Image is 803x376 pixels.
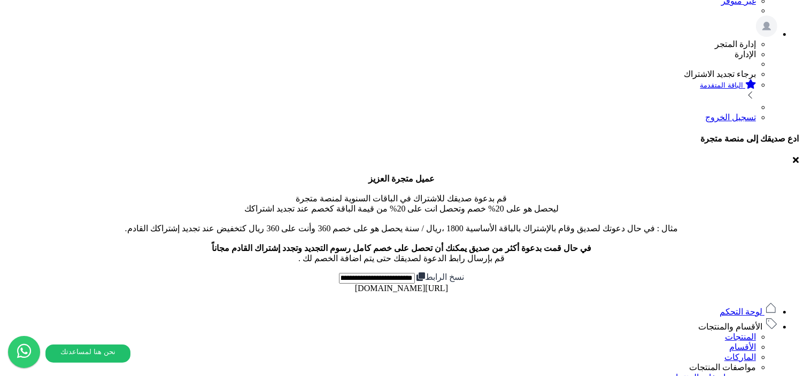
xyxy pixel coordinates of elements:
span: لوحة التحكم [720,307,762,316]
b: عميل متجرة العزيز [368,174,435,183]
small: الباقة المتقدمة [700,81,743,89]
p: قم بدعوة صديقك للاشتراك في الباقات السنوية لمنصة متجرة ليحصل هو على 20% خصم وتحصل انت على 20% من ... [4,174,799,263]
span: إدارة المتجر [715,40,756,49]
span: الأقسام والمنتجات [698,322,762,331]
a: لوحة التحكم [720,307,777,316]
b: في حال قمت بدعوة أكثر من صديق يمكنك أن تحصل على خصم كامل رسوم التجديد وتجدد إشتراك القادم مجاناً [212,244,591,253]
a: تسجيل الخروج [705,113,756,122]
div: [URL][DOMAIN_NAME] [4,284,799,293]
a: المنتجات [725,332,756,341]
li: الإدارة [4,49,756,59]
a: مواصفات المنتجات [689,363,756,372]
a: الأقسام [729,342,756,351]
li: برجاء تجديد الاشتراك [4,69,756,79]
h4: ادع صديقك إلى منصة متجرة [4,134,799,144]
a: الباقة المتقدمة [4,79,756,103]
a: الماركات [724,352,756,362]
label: نسخ الرابط [415,272,465,281]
